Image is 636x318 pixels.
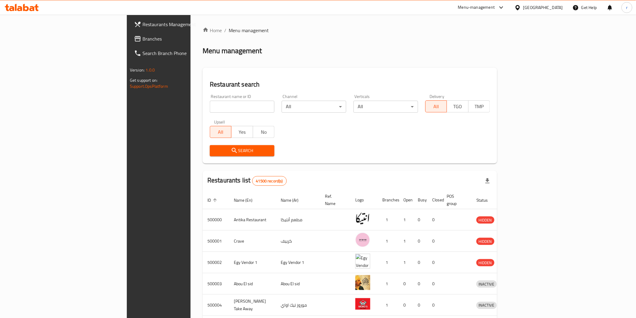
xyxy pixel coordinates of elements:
span: TMP [471,102,488,111]
span: Name (En) [234,197,260,204]
td: 1 [399,252,413,273]
span: Yes [234,128,250,136]
td: 1 [378,231,399,252]
span: Get support on: [130,76,157,84]
td: 1 [378,209,399,231]
button: TGO [447,100,468,112]
span: Status [476,197,496,204]
span: Search [215,147,270,154]
td: مطعم أنتيكا [276,209,320,231]
nav: breadcrumb [203,27,497,34]
td: Antika Restaurant [229,209,276,231]
td: 1 [378,273,399,295]
td: 0 [413,273,427,295]
span: Branches [142,35,228,42]
span: r [626,4,628,11]
span: INACTIVE [476,281,497,288]
td: 0 [413,295,427,316]
td: كرييف [276,231,320,252]
span: HIDDEN [476,238,494,245]
td: Abou El sid [276,273,320,295]
h2: Restaurant search [210,80,490,89]
td: 0 [427,231,442,252]
div: Menu-management [458,4,495,11]
button: No [253,126,274,138]
a: Search Branch Phone [129,46,233,60]
span: POS group [447,193,464,207]
a: Branches [129,32,233,46]
td: [PERSON_NAME] Take Away [229,295,276,316]
td: 1 [399,209,413,231]
td: Abou El sid [229,273,276,295]
div: Total records count [252,176,287,186]
span: TGO [449,102,466,111]
td: 0 [413,252,427,273]
th: Open [399,191,413,209]
th: Logo [350,191,378,209]
span: ID [207,197,219,204]
img: Abou El sid [355,275,370,290]
span: All [213,128,229,136]
span: Ref. Name [325,193,343,207]
button: Yes [231,126,253,138]
div: All [353,101,418,113]
span: Name (Ar) [281,197,306,204]
label: Upsell [214,120,225,124]
span: All [428,102,445,111]
button: Search [210,145,274,156]
a: Restaurants Management [129,17,233,32]
th: Closed [427,191,442,209]
span: HIDDEN [476,259,494,266]
a: Support.OpsPlatform [130,82,168,90]
td: 0 [413,231,427,252]
td: 0 [399,295,413,316]
img: Egy Vendor 1 [355,254,370,269]
td: 1 [378,252,399,273]
img: Moro's Take Away [355,296,370,311]
td: 1 [399,231,413,252]
label: Delivery [430,94,445,99]
td: 0 [427,295,442,316]
span: Search Branch Phone [142,50,228,57]
div: Export file [480,174,495,188]
td: 1 [378,295,399,316]
span: 1.0.0 [145,66,155,74]
img: Antika Restaurant [355,211,370,226]
span: 41500 record(s) [252,178,286,184]
td: 0 [427,209,442,231]
img: Crave [355,232,370,247]
button: TMP [468,100,490,112]
span: INACTIVE [476,302,497,309]
h2: Restaurants list [207,176,287,186]
span: No [255,128,272,136]
th: Branches [378,191,399,209]
td: 0 [427,273,442,295]
button: All [425,100,447,112]
td: موروز تيك اواي [276,295,320,316]
div: [GEOGRAPHIC_DATA] [523,4,563,11]
td: 0 [399,273,413,295]
div: HIDDEN [476,259,494,266]
span: HIDDEN [476,217,494,224]
td: 0 [427,252,442,273]
input: Search for restaurant name or ID.. [210,101,274,113]
div: All [282,101,346,113]
span: Menu management [229,27,269,34]
td: 0 [413,209,427,231]
span: Version: [130,66,145,74]
th: Busy [413,191,427,209]
button: All [210,126,231,138]
td: Crave [229,231,276,252]
span: Restaurants Management [142,21,228,28]
td: Egy Vendor 1 [229,252,276,273]
td: Egy Vendor 1 [276,252,320,273]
